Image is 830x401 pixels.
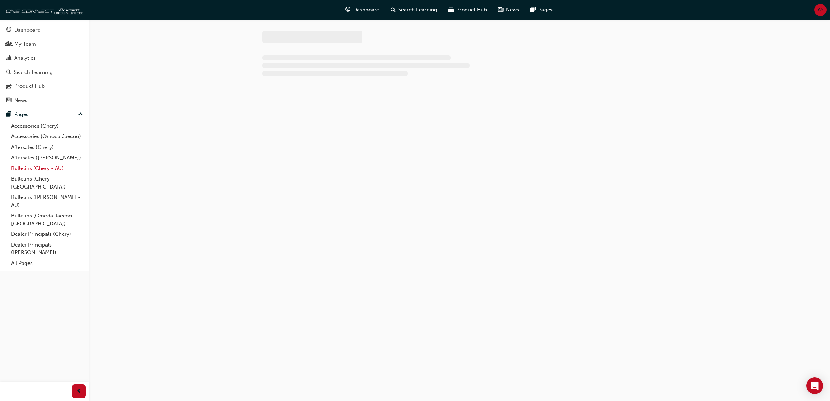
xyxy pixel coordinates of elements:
[3,38,86,51] a: My Team
[806,377,823,394] div: Open Intercom Messenger
[6,55,11,61] span: chart-icon
[6,83,11,90] span: car-icon
[14,68,53,76] div: Search Learning
[8,163,86,174] a: Bulletins (Chery - AU)
[3,24,86,36] a: Dashboard
[8,121,86,132] a: Accessories (Chery)
[3,80,86,93] a: Product Hub
[3,22,86,108] button: DashboardMy TeamAnalyticsSearch LearningProduct HubNews
[8,174,86,192] a: Bulletins (Chery - [GEOGRAPHIC_DATA])
[14,40,36,48] div: My Team
[353,6,380,14] span: Dashboard
[8,240,86,258] a: Dealer Principals ([PERSON_NAME])
[6,69,11,76] span: search-icon
[8,192,86,210] a: Bulletins ([PERSON_NAME] - AU)
[6,111,11,118] span: pages-icon
[8,258,86,269] a: All Pages
[8,142,86,153] a: Aftersales (Chery)
[3,94,86,107] a: News
[8,229,86,240] a: Dealer Principals (Chery)
[8,152,86,163] a: Aftersales ([PERSON_NAME])
[3,108,86,121] button: Pages
[6,27,11,33] span: guage-icon
[76,387,82,396] span: prev-icon
[456,6,487,14] span: Product Hub
[530,6,536,14] span: pages-icon
[345,6,350,14] span: guage-icon
[8,131,86,142] a: Accessories (Omoda Jaecoo)
[14,97,27,105] div: News
[817,6,823,14] span: AS
[498,6,503,14] span: news-icon
[538,6,553,14] span: Pages
[14,54,36,62] div: Analytics
[492,3,525,17] a: news-iconNews
[6,41,11,48] span: people-icon
[3,52,86,65] a: Analytics
[78,110,83,119] span: up-icon
[506,6,519,14] span: News
[14,26,41,34] div: Dashboard
[391,6,396,14] span: search-icon
[14,82,45,90] div: Product Hub
[8,210,86,229] a: Bulletins (Omoda Jaecoo - [GEOGRAPHIC_DATA])
[340,3,385,17] a: guage-iconDashboard
[814,4,827,16] button: AS
[385,3,443,17] a: search-iconSearch Learning
[6,98,11,104] span: news-icon
[3,66,86,79] a: Search Learning
[443,3,492,17] a: car-iconProduct Hub
[448,6,454,14] span: car-icon
[3,3,83,17] img: oneconnect
[398,6,437,14] span: Search Learning
[525,3,558,17] a: pages-iconPages
[14,110,28,118] div: Pages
